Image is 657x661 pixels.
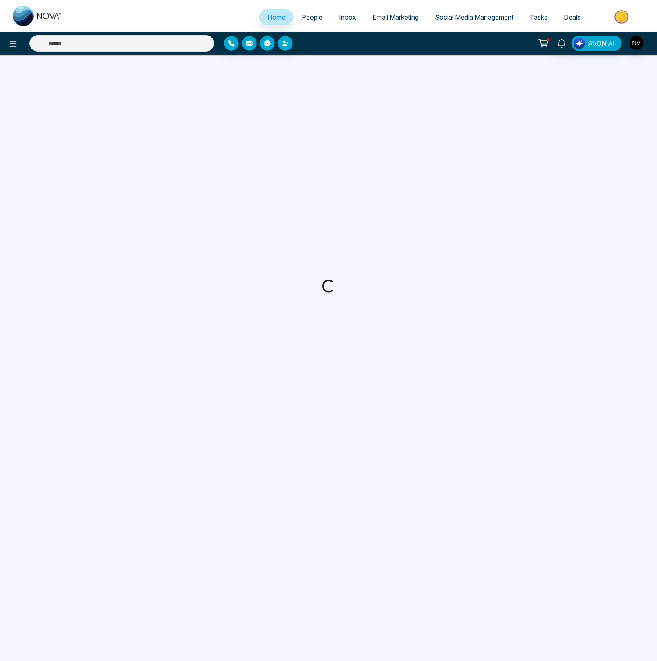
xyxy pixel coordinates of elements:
[556,9,589,25] a: Deals
[574,38,585,49] img: Lead Flow
[294,9,331,25] a: People
[364,9,427,25] a: Email Marketing
[372,13,419,21] span: Email Marketing
[522,9,556,25] a: Tasks
[530,13,547,21] span: Tasks
[13,6,62,26] img: Nova CRM Logo
[564,13,581,21] span: Deals
[302,13,323,21] span: People
[339,13,356,21] span: Inbox
[259,9,294,25] a: Home
[267,13,285,21] span: Home
[435,13,513,21] span: Social Media Management
[572,36,622,51] button: AVON AI
[630,36,644,50] img: User Avatar
[331,9,364,25] a: Inbox
[593,8,652,26] img: Market-place.gif
[588,38,615,48] span: AVON AI
[427,9,522,25] a: Social Media Management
